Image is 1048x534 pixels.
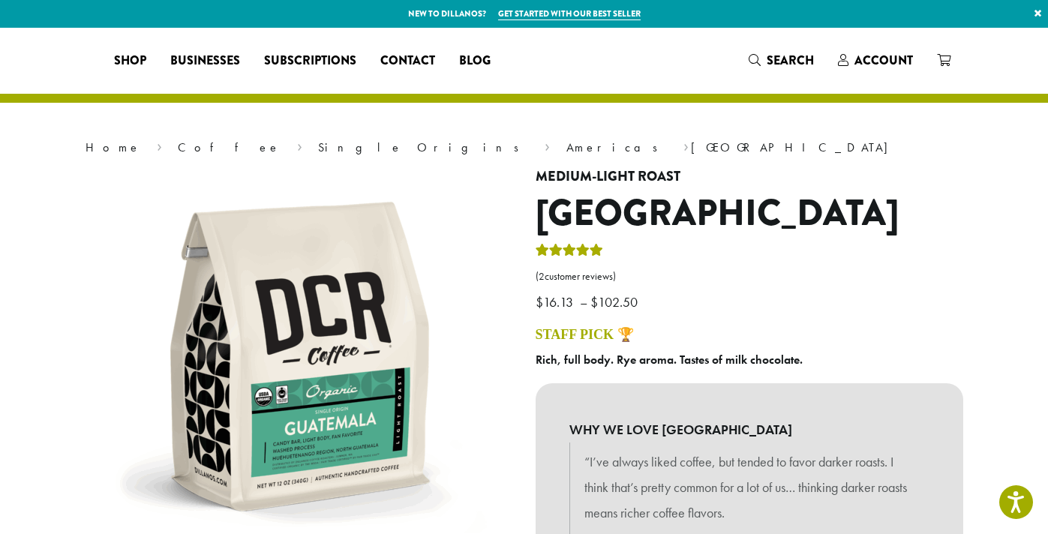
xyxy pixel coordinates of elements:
span: Blog [459,52,491,70]
p: “I’ve always liked coffee, but tended to favor darker roasts. I think that’s pretty common for a ... [584,449,914,525]
span: Contact [380,52,435,70]
a: Coffee [178,139,281,155]
a: Search [737,48,826,73]
a: STAFF PICK 🏆 [536,327,634,342]
a: Americas [566,139,668,155]
span: Businesses [170,52,240,70]
span: Subscriptions [264,52,356,70]
h4: Medium-Light Roast [536,169,963,185]
bdi: 102.50 [590,293,641,310]
span: $ [590,293,598,310]
span: Account [854,52,913,69]
a: Shop [102,49,158,73]
span: › [297,133,302,157]
span: › [545,133,550,157]
a: Home [86,139,141,155]
span: › [157,133,162,157]
a: Single Origins [318,139,529,155]
span: Shop [114,52,146,70]
span: Search [767,52,814,69]
span: 2 [539,270,545,283]
h1: [GEOGRAPHIC_DATA] [536,192,963,235]
a: (2customer reviews) [536,269,963,284]
a: Get started with our best seller [498,7,641,20]
div: Rated 5.00 out of 5 [536,241,603,264]
span: › [683,133,689,157]
bdi: 16.13 [536,293,577,310]
b: WHY WE LOVE [GEOGRAPHIC_DATA] [569,417,929,442]
b: Rich, full body. Rye aroma. Tastes of milk chocolate. [536,352,803,367]
span: – [580,293,587,310]
span: $ [536,293,543,310]
nav: Breadcrumb [86,139,963,157]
